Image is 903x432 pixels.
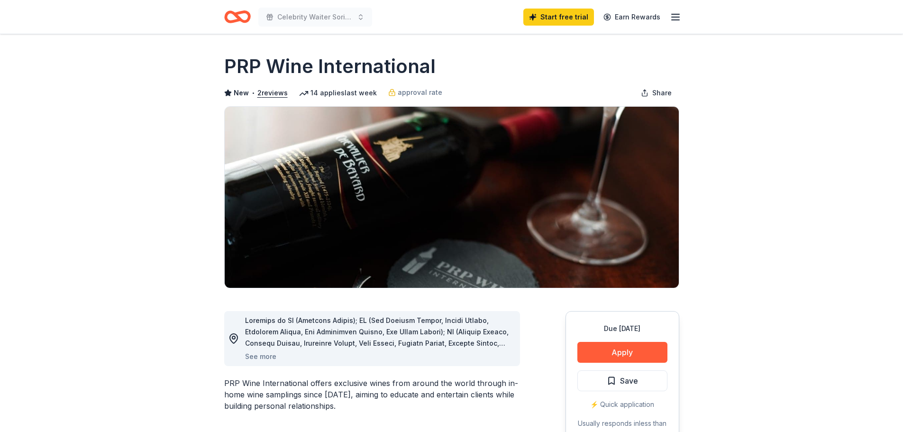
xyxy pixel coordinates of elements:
span: New [234,87,249,99]
img: Image for PRP Wine International [225,107,679,288]
span: Save [620,375,638,387]
button: Save [577,370,667,391]
span: approval rate [398,87,442,98]
button: Share [633,83,679,102]
span: Celebrity Waiter Soriee [277,11,353,23]
span: • [251,89,255,97]
a: Home [224,6,251,28]
button: 2reviews [257,87,288,99]
button: Celebrity Waiter Soriee [258,8,372,27]
div: ⚡️ Quick application [577,399,667,410]
a: approval rate [388,87,442,98]
div: 14 applies last week [299,87,377,99]
button: Apply [577,342,667,363]
button: See more [245,351,276,362]
div: PRP Wine International offers exclusive wines from around the world through in-home wine sampling... [224,377,520,412]
a: Earn Rewards [598,9,666,26]
h1: PRP Wine International [224,53,436,80]
div: Due [DATE] [577,323,667,334]
span: Share [652,87,672,99]
a: Start free trial [523,9,594,26]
